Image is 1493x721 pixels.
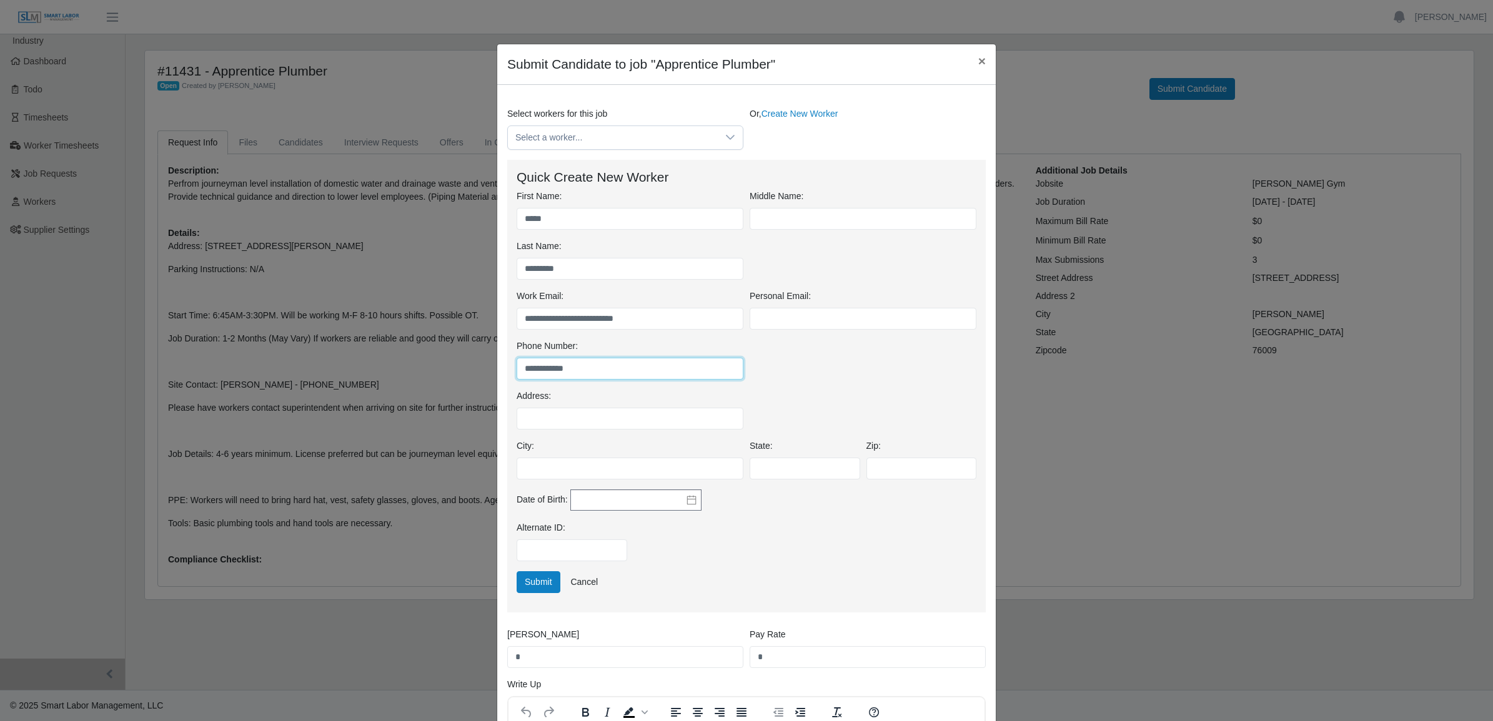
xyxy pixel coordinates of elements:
[750,628,786,641] label: Pay Rate
[517,390,551,403] label: Address:
[517,571,560,593] button: Submit
[517,439,534,453] label: City:
[507,678,541,691] label: Write Up
[507,107,607,120] label: Select workers for this job
[978,54,986,68] span: ×
[750,190,803,203] label: Middle Name:
[517,190,562,203] label: First Name:
[507,54,775,74] h4: Submit Candidate to job "Apprentice Plumber"
[746,107,989,150] div: Or,
[508,126,718,149] span: Select a worker...
[968,44,996,77] button: Close
[517,521,565,534] label: Alternate ID:
[517,290,563,303] label: Work Email:
[517,240,562,253] label: Last Name:
[761,109,838,119] a: Create New Worker
[507,628,579,641] label: [PERSON_NAME]
[10,10,466,24] body: Rich Text Area. Press ALT-0 for help.
[750,439,773,453] label: State:
[750,290,811,303] label: Personal Email:
[517,493,568,506] label: Date of Birth:
[517,340,578,353] label: Phone Number:
[866,439,881,453] label: Zip:
[517,169,976,185] h4: Quick Create New Worker
[562,571,606,593] a: Cancel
